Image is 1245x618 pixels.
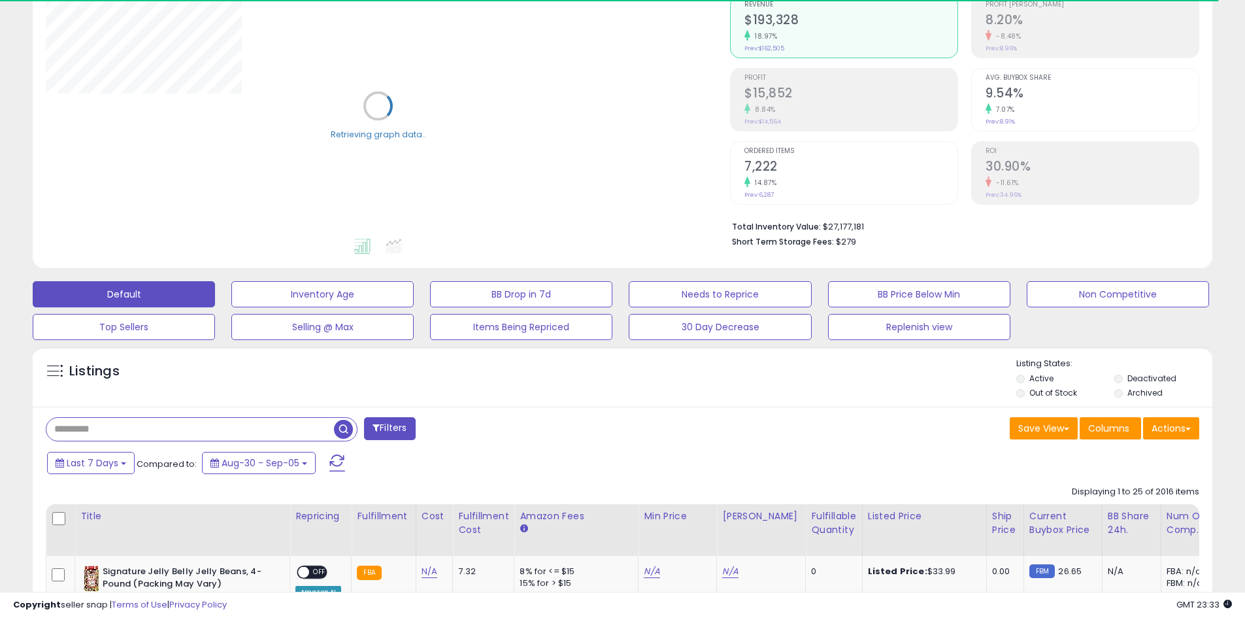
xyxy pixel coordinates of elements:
[231,314,414,340] button: Selling @ Max
[1029,564,1055,578] small: FBM
[103,566,261,593] b: Signature Jelly Belly Jelly Beans, 4-Pound (Packing May Vary)
[986,86,1199,103] h2: 9.54%
[744,159,957,177] h2: 7,222
[744,191,774,199] small: Prev: 6,287
[33,281,215,307] button: Default
[1167,566,1210,577] div: FBA: n/a
[722,565,738,578] a: N/A
[744,12,957,30] h2: $193,328
[1072,486,1199,498] div: Displaying 1 to 25 of 2016 items
[1176,598,1232,611] span: 2025-09-13 23:33 GMT
[67,456,118,470] span: Last 7 Days
[1167,577,1210,589] div: FBM: n/a
[458,509,508,537] div: Fulfillment Cost
[1029,387,1077,398] label: Out of Stock
[69,362,120,381] h5: Listings
[828,314,1010,340] button: Replenish view
[644,565,659,578] a: N/A
[828,281,1010,307] button: BB Price Below Min
[750,31,777,41] small: 18.97%
[744,118,781,126] small: Prev: $14,564
[331,128,426,140] div: Retrieving graph data..
[1108,566,1151,577] div: N/A
[986,191,1021,199] small: Prev: 34.96%
[986,118,1015,126] small: Prev: 8.91%
[986,148,1199,155] span: ROI
[732,218,1189,233] li: $27,177,181
[137,458,197,470] span: Compared to:
[868,566,976,577] div: $33.99
[744,44,784,52] small: Prev: $162,505
[13,598,61,611] strong: Copyright
[722,509,800,523] div: [PERSON_NAME]
[1027,281,1209,307] button: Non Competitive
[1143,417,1199,439] button: Actions
[744,86,957,103] h2: $15,852
[47,452,135,474] button: Last 7 Days
[992,509,1018,537] div: Ship Price
[364,417,415,440] button: Filters
[430,281,612,307] button: BB Drop in 7d
[744,75,957,82] span: Profit
[868,509,981,523] div: Listed Price
[991,31,1021,41] small: -8.48%
[836,235,856,248] span: $279
[458,566,504,577] div: 7.32
[84,566,99,592] img: 51yjNE2DD5L._SL40_.jpg
[1029,373,1054,384] label: Active
[80,509,284,523] div: Title
[750,178,776,188] small: 14.87%
[992,566,1014,577] div: 0.00
[33,314,215,340] button: Top Sellers
[744,148,957,155] span: Ordered Items
[309,567,330,578] span: OFF
[868,565,927,577] b: Listed Price:
[1029,509,1097,537] div: Current Buybox Price
[811,566,852,577] div: 0
[1088,422,1129,435] span: Columns
[732,236,834,247] b: Short Term Storage Fees:
[1127,387,1163,398] label: Archived
[991,105,1015,114] small: 7.07%
[1010,417,1078,439] button: Save View
[986,44,1017,52] small: Prev: 8.96%
[1108,509,1155,537] div: BB Share 24h.
[222,456,299,470] span: Aug-30 - Sep-05
[1167,509,1214,537] div: Num of Comp.
[991,178,1019,188] small: -11.61%
[520,566,628,577] div: 8% for <= $15
[1127,373,1176,384] label: Deactivated
[986,75,1199,82] span: Avg. Buybox Share
[750,105,776,114] small: 8.84%
[231,281,414,307] button: Inventory Age
[520,509,633,523] div: Amazon Fees
[732,221,821,232] b: Total Inventory Value:
[629,281,811,307] button: Needs to Reprice
[422,509,448,523] div: Cost
[295,509,346,523] div: Repricing
[744,1,957,9] span: Revenue
[169,598,227,611] a: Privacy Policy
[1080,417,1141,439] button: Columns
[1058,565,1082,577] span: 26.65
[629,314,811,340] button: 30 Day Decrease
[986,12,1199,30] h2: 8.20%
[644,509,711,523] div: Min Price
[357,566,381,580] small: FBA
[202,452,316,474] button: Aug-30 - Sep-05
[811,509,856,537] div: Fulfillable Quantity
[986,1,1199,9] span: Profit [PERSON_NAME]
[357,509,410,523] div: Fulfillment
[13,599,227,611] div: seller snap | |
[1016,358,1212,370] p: Listing States:
[520,577,628,589] div: 15% for > $15
[986,159,1199,177] h2: 30.90%
[112,598,167,611] a: Terms of Use
[430,314,612,340] button: Items Being Repriced
[520,523,527,535] small: Amazon Fees.
[422,565,437,578] a: N/A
